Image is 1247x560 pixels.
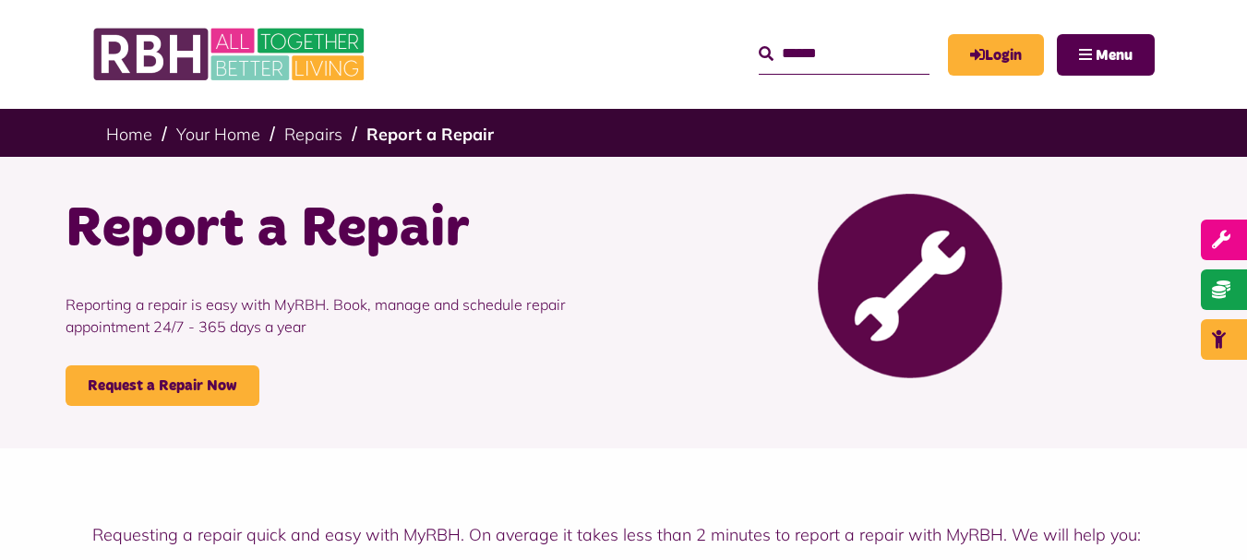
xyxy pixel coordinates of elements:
[92,522,1155,547] p: Requesting a repair quick and easy with MyRBH. On average it takes less than 2 minutes to report ...
[1096,48,1133,63] span: Menu
[66,266,610,365] p: Reporting a repair is easy with MyRBH. Book, manage and schedule repair appointment 24/7 - 365 da...
[176,124,260,145] a: Your Home
[366,124,494,145] a: Report a Repair
[948,34,1044,76] a: MyRBH
[92,18,369,90] img: RBH
[818,194,1002,378] img: Report Repair
[284,124,342,145] a: Repairs
[66,365,259,406] a: Request a Repair Now
[106,124,152,145] a: Home
[66,194,610,266] h1: Report a Repair
[1057,34,1155,76] button: Navigation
